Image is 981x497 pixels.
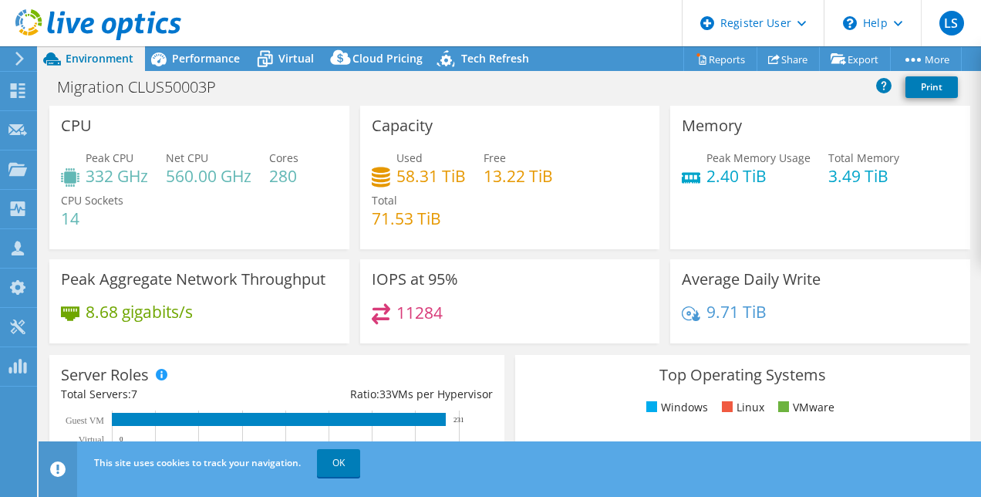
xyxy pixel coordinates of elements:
a: Share [757,47,820,71]
div: Total Servers: [61,386,277,403]
span: LS [939,11,964,35]
span: This site uses cookies to track your navigation. [94,456,301,469]
span: Total [372,193,397,208]
span: Cloud Pricing [352,51,423,66]
h4: 58.31 TiB [396,167,466,184]
span: Peak CPU [86,150,133,165]
h3: IOPS at 95% [372,271,458,288]
h3: Peak Aggregate Network Throughput [61,271,325,288]
li: Windows [642,399,708,416]
span: Net CPU [166,150,208,165]
h3: Top Operating Systems [527,367,959,384]
span: CPU Sockets [61,193,123,208]
span: Environment [66,51,133,66]
h3: CPU [61,117,92,134]
span: Peak Memory Usage [706,150,811,165]
h4: 3.49 TiB [828,167,899,184]
span: Tech Refresh [461,51,529,66]
h4: 9.71 TiB [706,303,767,320]
span: Used [396,150,423,165]
span: 7 [131,387,137,401]
text: Virtual [79,434,105,445]
h3: Capacity [372,117,433,134]
h4: 14 [61,210,123,227]
h4: 11284 [396,304,443,321]
h4: 332 GHz [86,167,148,184]
h3: Memory [682,117,742,134]
h4: 8.68 gigabits/s [86,303,193,320]
h4: 560.00 GHz [166,167,251,184]
h4: 71.53 TiB [372,210,441,227]
h3: Average Daily Write [682,271,821,288]
h1: Migration CLUS50003P [50,79,240,96]
li: Linux [718,399,764,416]
a: Export [819,47,891,71]
span: Virtual [278,51,314,66]
text: 231 [453,416,464,424]
text: Guest VM [66,415,104,426]
a: OK [317,449,360,477]
text: 0 [120,435,123,443]
h4: 2.40 TiB [706,167,811,184]
a: Print [905,76,958,98]
svg: \n [843,16,857,30]
h3: Server Roles [61,367,149,384]
li: VMware [774,399,834,416]
h4: 280 [269,167,298,184]
span: Total Memory [828,150,899,165]
span: 33 [379,387,392,401]
span: Cores [269,150,298,165]
h4: 13.22 TiB [484,167,553,184]
a: More [890,47,962,71]
span: Free [484,150,506,165]
span: Performance [172,51,240,66]
div: Ratio: VMs per Hypervisor [277,386,493,403]
a: Reports [683,47,757,71]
